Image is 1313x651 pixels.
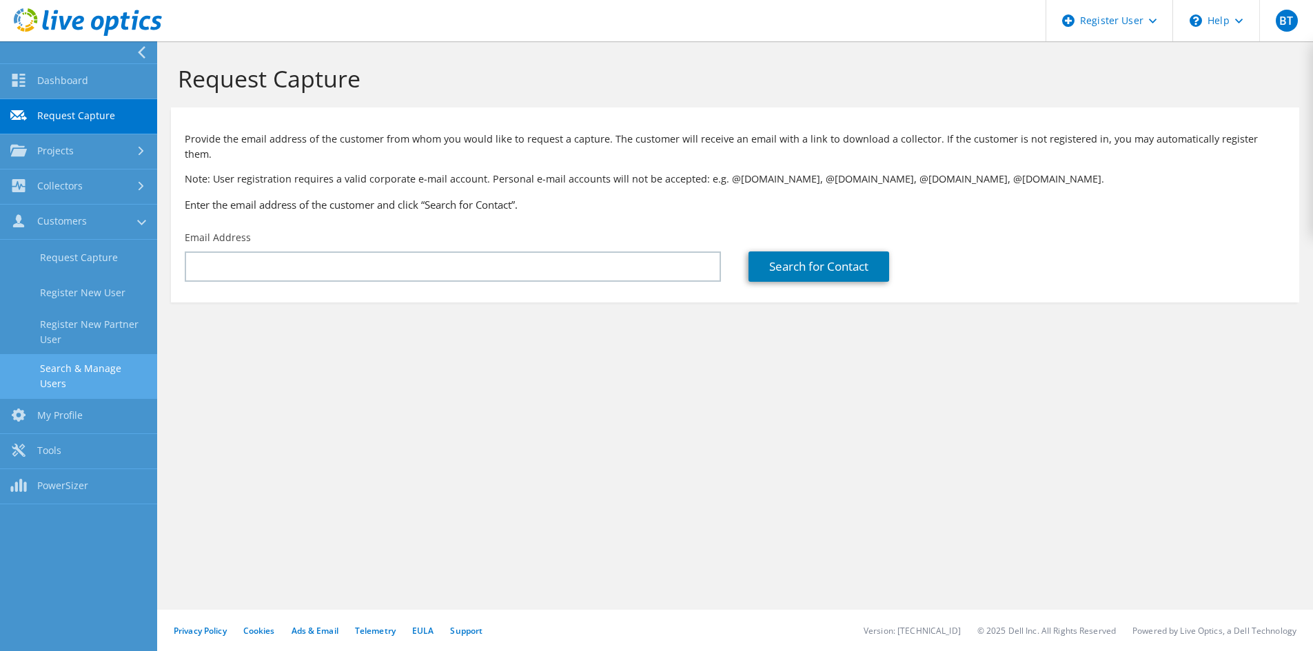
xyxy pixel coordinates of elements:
li: Version: [TECHNICAL_ID] [864,625,961,637]
a: Ads & Email [292,625,338,637]
p: Provide the email address of the customer from whom you would like to request a capture. The cust... [185,132,1285,162]
span: BT [1276,10,1298,32]
li: © 2025 Dell Inc. All Rights Reserved [977,625,1116,637]
li: Powered by Live Optics, a Dell Technology [1132,625,1296,637]
a: Telemetry [355,625,396,637]
a: Search for Contact [749,251,889,282]
svg: \n [1190,14,1202,27]
a: EULA [412,625,434,637]
a: Support [450,625,482,637]
label: Email Address [185,231,251,245]
a: Privacy Policy [174,625,227,637]
h3: Enter the email address of the customer and click “Search for Contact”. [185,197,1285,212]
p: Note: User registration requires a valid corporate e-mail account. Personal e-mail accounts will ... [185,172,1285,187]
h1: Request Capture [178,64,1285,93]
a: Cookies [243,625,275,637]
